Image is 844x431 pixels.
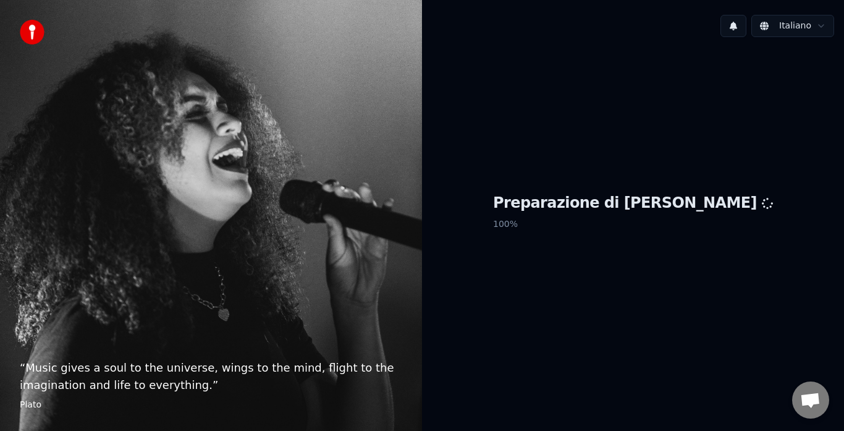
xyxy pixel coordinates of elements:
footer: Plato [20,399,402,411]
p: 100 % [493,213,773,236]
h1: Preparazione di [PERSON_NAME] [493,194,773,213]
a: Aprire la chat [792,382,829,419]
img: youka [20,20,44,45]
p: “ Music gives a soul to the universe, wings to the mind, flight to the imagination and life to ev... [20,359,402,394]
